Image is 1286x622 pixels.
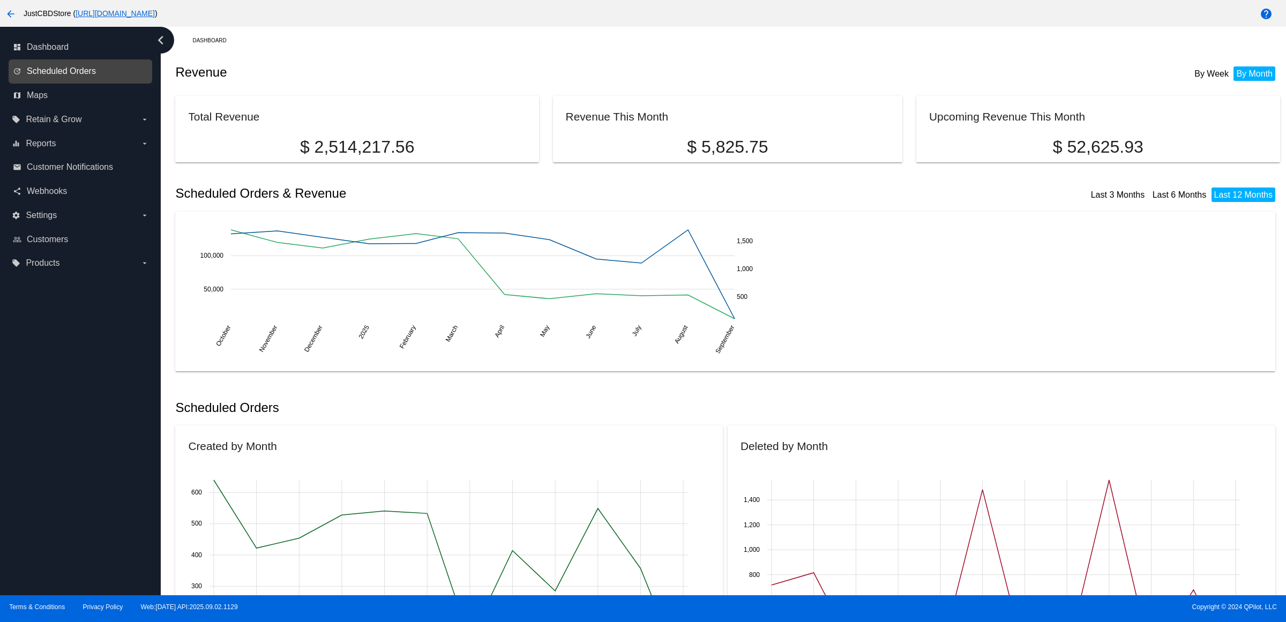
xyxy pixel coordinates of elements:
[188,440,276,452] h2: Created by Month
[27,66,96,76] span: Scheduled Orders
[175,400,728,415] h2: Scheduled Orders
[566,110,669,123] h2: Revenue This Month
[585,324,598,340] text: June
[13,39,149,56] a: dashboard Dashboard
[76,9,155,18] a: [URL][DOMAIN_NAME]
[141,603,238,611] a: Web:[DATE] API:2025.09.02.1129
[27,235,68,244] span: Customers
[303,324,324,353] text: December
[204,285,224,293] text: 50,000
[1260,8,1273,20] mat-icon: help
[13,91,21,100] i: map
[1153,190,1207,199] a: Last 6 Months
[13,67,21,76] i: update
[1192,66,1231,81] li: By Week
[673,324,690,345] text: August
[26,211,57,220] span: Settings
[13,159,149,176] a: email Customer Notifications
[27,42,69,52] span: Dashboard
[191,582,202,590] text: 300
[1214,190,1273,199] a: Last 12 Months
[188,137,526,157] p: $ 2,514,217.56
[13,235,21,244] i: people_outline
[13,187,21,196] i: share
[4,8,17,20] mat-icon: arrow_back
[737,237,753,245] text: 1,500
[737,265,753,273] text: 1,000
[152,32,169,49] i: chevron_left
[929,110,1085,123] h2: Upcoming Revenue This Month
[929,137,1267,157] p: $ 52,625.93
[26,115,81,124] span: Retain & Grow
[191,489,202,497] text: 600
[215,324,233,347] text: October
[27,91,48,100] span: Maps
[258,324,279,353] text: November
[13,43,21,51] i: dashboard
[12,211,20,220] i: settings
[191,551,202,559] text: 400
[13,183,149,200] a: share Webhooks
[357,324,371,340] text: 2025
[175,186,728,201] h2: Scheduled Orders & Revenue
[12,115,20,124] i: local_offer
[140,115,149,124] i: arrow_drop_down
[1233,66,1275,81] li: By Month
[12,259,20,267] i: local_offer
[744,496,760,504] text: 1,400
[737,293,747,301] text: 500
[12,139,20,148] i: equalizer
[188,110,259,123] h2: Total Revenue
[539,324,551,338] text: May
[27,186,67,196] span: Webhooks
[24,9,158,18] span: JustCBDStore ( )
[494,324,506,339] text: April
[744,546,760,553] text: 1,000
[191,520,202,528] text: 500
[140,139,149,148] i: arrow_drop_down
[398,324,417,350] text: February
[13,231,149,248] a: people_outline Customers
[200,252,224,259] text: 100,000
[652,603,1277,611] span: Copyright © 2024 QPilot, LLC
[13,163,21,171] i: email
[192,32,236,49] a: Dashboard
[13,63,149,80] a: update Scheduled Orders
[566,137,890,157] p: $ 5,825.75
[27,162,113,172] span: Customer Notifications
[9,603,65,611] a: Terms & Conditions
[13,87,149,104] a: map Maps
[83,603,123,611] a: Privacy Policy
[744,521,760,529] text: 1,200
[26,139,56,148] span: Reports
[140,259,149,267] i: arrow_drop_down
[175,65,728,80] h2: Revenue
[26,258,59,268] span: Products
[444,324,460,343] text: March
[741,440,828,452] h2: Deleted by Month
[1091,190,1145,199] a: Last 3 Months
[714,324,736,355] text: September
[140,211,149,220] i: arrow_drop_down
[631,324,643,337] text: July
[749,571,760,579] text: 800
